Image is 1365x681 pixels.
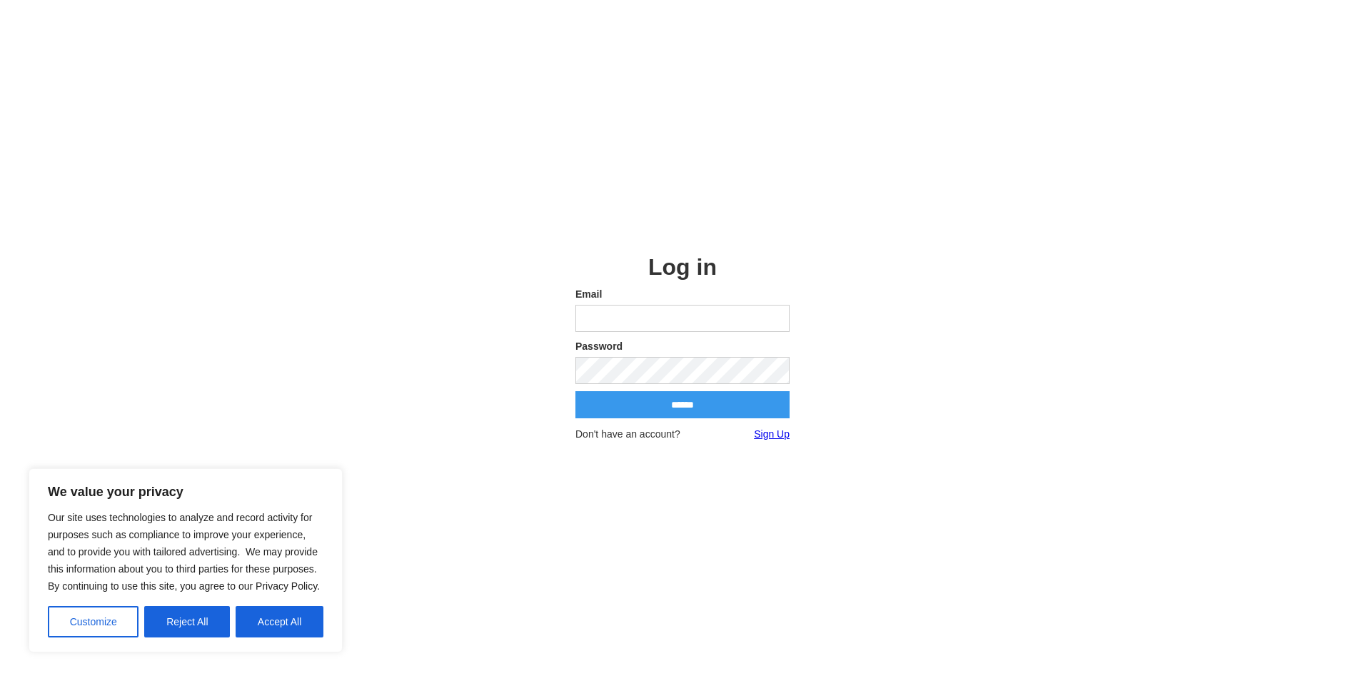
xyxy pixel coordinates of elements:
[144,606,230,637] button: Reject All
[575,339,790,353] label: Password
[575,254,790,280] h2: Log in
[29,468,343,652] div: We value your privacy
[236,606,323,637] button: Accept All
[48,606,138,637] button: Customize
[754,427,790,441] a: Sign Up
[575,427,680,441] span: Don't have an account?
[48,512,320,592] span: Our site uses technologies to analyze and record activity for purposes such as compliance to impr...
[575,287,790,301] label: Email
[48,483,323,500] p: We value your privacy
